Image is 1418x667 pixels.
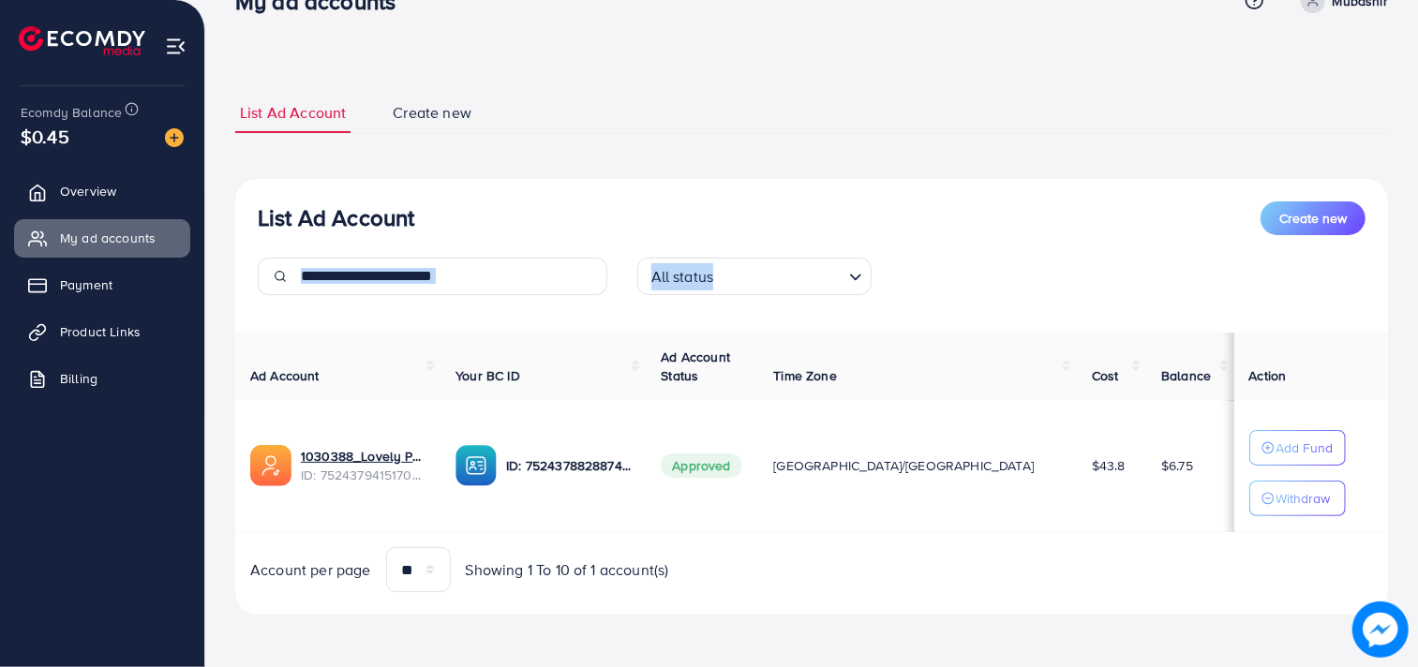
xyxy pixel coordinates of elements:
img: image [165,128,184,147]
input: Search for option [719,259,841,290]
span: Payment [60,275,112,294]
div: Search for option [637,258,872,295]
span: List Ad Account [240,102,346,124]
span: [GEOGRAPHIC_DATA]/[GEOGRAPHIC_DATA] [773,456,1034,475]
img: ic-ads-acc.e4c84228.svg [250,445,291,486]
span: Ecomdy Balance [21,103,122,122]
span: Time Zone [773,366,836,385]
img: logo [19,26,145,55]
img: image [1352,601,1409,658]
span: All status [648,263,718,290]
span: $0.45 [21,123,69,150]
p: ID: 7524378828874170369 [506,454,631,477]
img: menu [165,36,187,57]
span: Ad Account [250,366,320,385]
span: Account per page [250,559,371,581]
span: ID: 7524379415170859025 [301,466,425,484]
button: Create new [1261,201,1366,235]
span: Create new [393,102,471,124]
h3: List Ad Account [258,204,414,231]
span: Showing 1 To 10 of 1 account(s) [466,559,669,581]
a: My ad accounts [14,219,190,257]
span: Product Links [60,322,141,341]
span: My ad accounts [60,229,156,247]
span: $43.8 [1092,456,1126,475]
span: Ad Account Status [661,348,730,385]
span: Overview [60,182,116,200]
a: Billing [14,360,190,397]
button: Withdraw [1249,481,1346,516]
span: Action [1249,366,1287,385]
div: <span class='underline'>1030388_Lovely Pack_1751906107601</span></br>7524379415170859025 [301,447,425,485]
a: 1030388_Lovely Pack_1751906107601 [301,447,425,466]
a: Overview [14,172,190,210]
span: Create new [1279,209,1347,228]
button: Add Fund [1249,430,1346,466]
span: Your BC ID [455,366,520,385]
a: Payment [14,266,190,304]
img: ic-ba-acc.ded83a64.svg [455,445,497,486]
a: Product Links [14,313,190,350]
span: Cost [1092,366,1119,385]
span: $6.75 [1161,456,1193,475]
span: Balance [1161,366,1211,385]
span: Approved [661,453,741,478]
p: Add Fund [1276,437,1334,459]
p: Withdraw [1276,487,1331,510]
span: Billing [60,369,97,388]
